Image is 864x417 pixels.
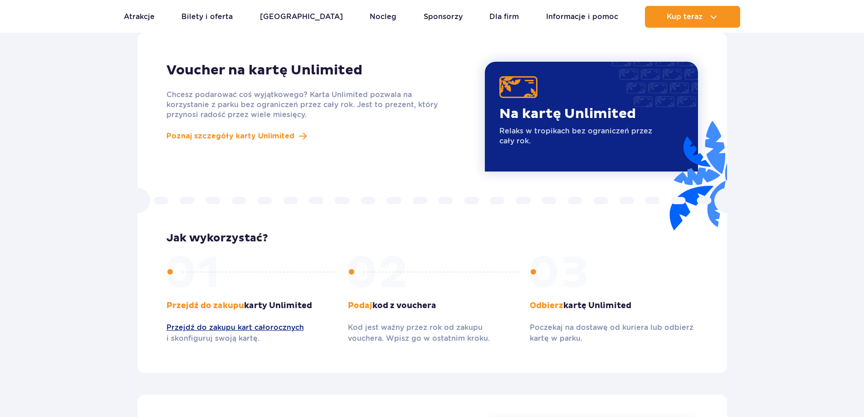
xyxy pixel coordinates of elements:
[645,6,740,28] button: Kup teraz
[166,231,698,245] h3: Jak wykorzystać?
[546,6,618,28] a: Informacje i pomoc
[166,62,455,79] h2: Voucher na kartę Unlimited
[530,300,563,311] span: Odbierz
[348,300,516,311] p: kod z vouchera
[667,13,703,21] span: Kup teraz
[166,131,307,142] a: Poznaj szczegóły karty Unlimited
[166,300,244,311] span: Przejdź do zakupu
[348,300,372,311] span: Podaj
[370,6,396,28] a: Nocleg
[424,6,463,28] a: Sponsorzy
[530,322,698,344] p: Poczekaj na dostawę od kuriera lub odbierz kartę w parku.
[166,300,335,311] p: karty Unlimited
[499,105,653,123] p: Na kartę Unlimited
[166,131,294,142] span: Poznaj szczegóły karty Unlimited
[499,126,653,146] p: Relaks w tropikach bez ograniczeń przez cały rok.
[166,322,335,344] p: i skonfiguruj swoją kartę.
[348,322,516,344] p: Kod jest ważny przez rok od zakupu vouchera. Wpisz go w ostatnim kroku.
[530,300,698,311] p: kartę Unlimited
[489,6,519,28] a: Dla firm
[124,6,155,28] a: Atrakcje
[166,90,455,120] p: Chcesz podarować coś wyjątkowego? Karta Unlimited pozwala na korzystanie z parku bez ograniczeń p...
[260,6,343,28] a: [GEOGRAPHIC_DATA]
[166,322,335,333] a: Przejdź do zakupu kart całorocznych
[181,6,233,28] a: Bilety i oferta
